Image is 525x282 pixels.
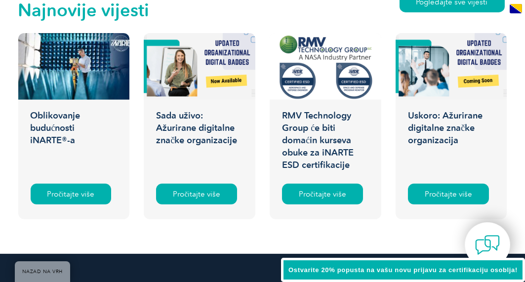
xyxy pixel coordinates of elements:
font: Pročitajte više [425,190,472,199]
a: Uskoro: Ažurirane digitalne značke organizacija Pročitajte više [396,33,507,219]
font: Sada uživo: [156,110,203,121]
font: Uskoro: Ažurirane digitalne značke organizacija [408,110,483,146]
font: Ostvarite 20% popusta na vašu novu prijavu za certifikaciju osoblja! [288,266,518,274]
font: NAZAD NA VRH [22,269,63,275]
font: Oblikovanje budućnosti iNARTE®-a [31,110,81,146]
font: Pročitajte više [47,190,95,199]
font: Pročitajte više [173,190,220,199]
a: Oblikovanje budućnosti iNARTE®-a Pročitajte više [18,33,129,219]
a: Sada uživo:Ažurirane digitalne značke organizacije Pročitajte više [144,33,255,219]
img: en [510,4,522,13]
a: NAZAD NA VRH [15,261,70,282]
a: RMV Technology Group će biti domaćin kurseva obuke za iNARTE ESD certifikacije Pročitajte više [270,33,381,219]
img: contact-chat.png [475,233,500,257]
font: Pročitajte više [299,190,346,199]
font: Ažurirane digitalne značke organizacije [156,122,237,146]
font: RMV Technology Group će biti domaćin kurseva obuke za iNARTE ESD certifikacije [282,110,354,170]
